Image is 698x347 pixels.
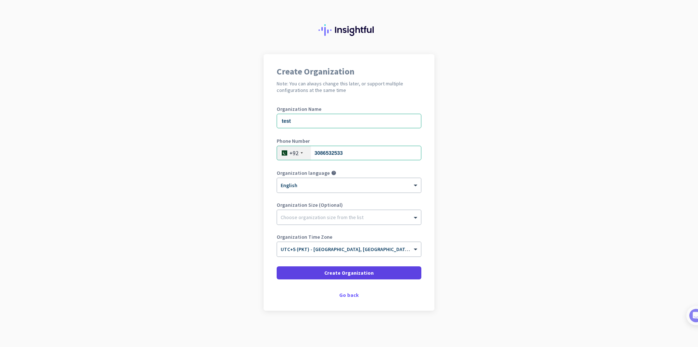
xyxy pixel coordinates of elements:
[331,170,336,175] i: help
[277,146,421,160] input: 21 23456789
[289,149,298,157] div: +92
[277,67,421,76] h1: Create Organization
[277,138,421,144] label: Phone Number
[277,80,421,93] h2: Note: You can always change this later, or support multiple configurations at the same time
[277,170,330,175] label: Organization language
[277,202,421,207] label: Organization Size (Optional)
[277,292,421,298] div: Go back
[277,234,421,239] label: Organization Time Zone
[277,106,421,112] label: Organization Name
[324,269,374,277] span: Create Organization
[318,24,380,36] img: Insightful
[277,114,421,128] input: What is the name of your organization?
[277,266,421,279] button: Create Organization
